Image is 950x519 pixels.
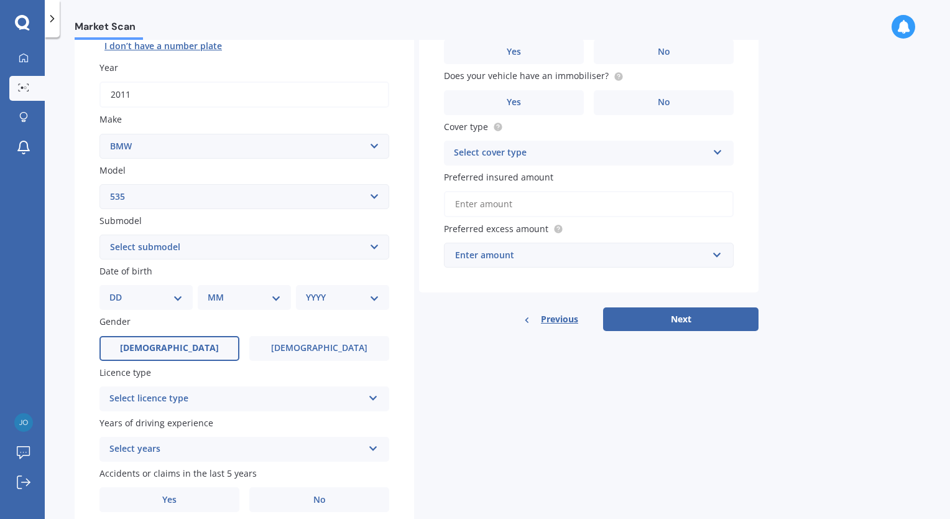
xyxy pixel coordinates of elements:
[658,97,670,108] span: No
[507,47,521,57] span: Yes
[507,97,521,108] span: Yes
[454,146,708,161] div: Select cover type
[603,307,759,331] button: Next
[658,47,670,57] span: No
[99,467,257,479] span: Accidents or claims in the last 5 years
[120,343,219,353] span: [DEMOGRAPHIC_DATA]
[99,367,151,378] span: Licence type
[444,70,609,82] span: Does your vehicle have an immobiliser?
[444,223,548,235] span: Preferred excess amount
[444,121,488,133] span: Cover type
[109,442,363,457] div: Select years
[99,114,122,126] span: Make
[99,215,142,227] span: Submodel
[99,82,389,108] input: YYYY
[99,164,126,176] span: Model
[271,343,367,353] span: [DEMOGRAPHIC_DATA]
[455,248,708,262] div: Enter amount
[541,310,578,329] span: Previous
[75,21,143,37] span: Market Scan
[109,391,363,406] div: Select licence type
[444,171,553,183] span: Preferred insured amount
[444,191,734,217] input: Enter amount
[14,413,33,432] img: 52af8a0be3e9ac12e315305f87e4b95d
[162,495,177,505] span: Yes
[99,316,131,328] span: Gender
[99,265,152,277] span: Date of birth
[99,36,227,56] button: I don’t have a number plate
[313,495,326,505] span: No
[99,417,213,429] span: Years of driving experience
[99,62,118,73] span: Year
